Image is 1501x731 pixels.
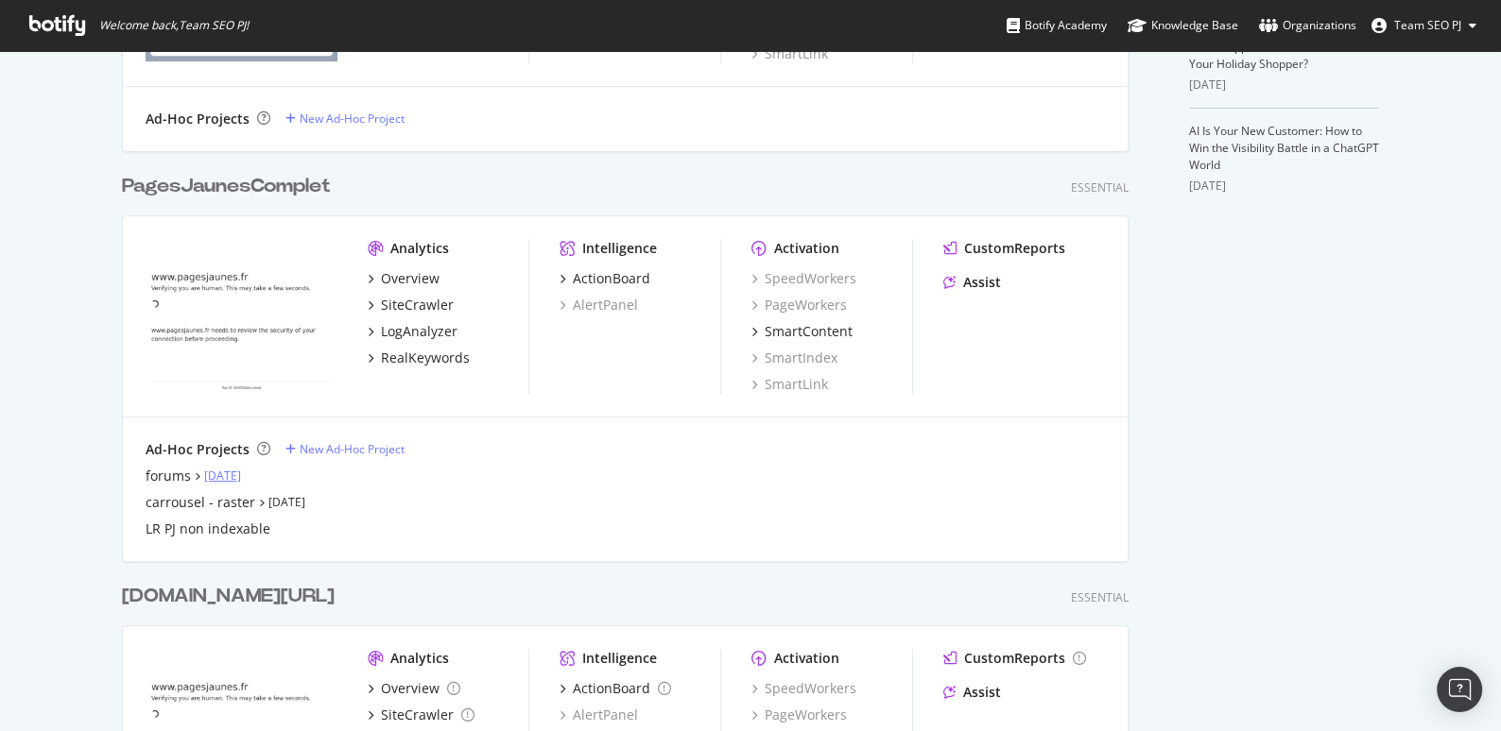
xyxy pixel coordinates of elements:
[943,649,1086,668] a: CustomReports
[390,239,449,258] div: Analytics
[751,296,847,314] a: PageWorkers
[1071,179,1129,195] div: Essential
[146,519,270,538] a: LR PJ non indexable
[560,679,671,698] a: ActionBoard
[963,683,1001,702] div: Assist
[943,239,1065,258] a: CustomReports
[1189,123,1379,173] a: AI Is Your New Customer: How to Win the Visibility Battle in a ChatGPT World
[1356,10,1492,41] button: Team SEO PJ
[300,110,405,127] div: New Ad-Hoc Project
[964,239,1065,258] div: CustomReports
[774,239,839,258] div: Activation
[774,649,839,668] div: Activation
[285,110,405,127] a: New Ad-Hoc Project
[146,110,250,128] div: Ad-Hoc Projects
[381,296,454,314] div: SiteCrawler
[582,239,657,258] div: Intelligence
[560,296,638,314] a: AlertPanel
[751,269,856,288] a: SpeedWorkers
[122,173,331,200] div: PagesJaunesComplet
[943,273,1001,292] a: Assist
[146,239,337,392] img: www.pagesjaunes.fr
[751,705,847,724] a: PageWorkers
[381,679,440,698] div: Overview
[368,322,457,341] a: LogAnalyzer
[582,649,657,668] div: Intelligence
[1259,16,1356,35] div: Organizations
[1189,39,1360,72] a: What Happens When ChatGPT Is Your Holiday Shopper?
[964,649,1065,668] div: CustomReports
[204,467,241,484] a: [DATE]
[300,441,405,457] div: New Ad-Hoc Project
[751,322,853,341] a: SmartContent
[368,679,460,698] a: Overview
[573,269,650,288] div: ActionBoard
[146,493,255,512] a: carrousel - raster
[381,348,470,367] div: RealKeywords
[1437,667,1482,712] div: Open Intercom Messenger
[560,705,638,724] a: AlertPanel
[368,296,454,314] a: SiteCrawler
[99,18,249,33] span: Welcome back, Team SEO PJ !
[1128,16,1238,35] div: Knowledge Base
[146,467,191,485] a: forums
[1189,178,1379,195] div: [DATE]
[1071,589,1129,605] div: Essential
[368,348,470,367] a: RealKeywords
[963,273,1001,292] div: Assist
[1394,17,1461,33] span: Team SEO PJ
[751,375,828,394] a: SmartLink
[285,441,405,457] a: New Ad-Hoc Project
[1007,16,1107,35] div: Botify Academy
[368,269,440,288] a: Overview
[751,44,828,63] a: SmartLink
[381,269,440,288] div: Overview
[122,583,342,610] a: [DOMAIN_NAME][URL]
[751,679,856,698] a: SpeedWorkers
[381,705,454,724] div: SiteCrawler
[122,583,335,610] div: [DOMAIN_NAME][URL]
[765,322,853,341] div: SmartContent
[560,269,650,288] a: ActionBoard
[381,322,457,341] div: LogAnalyzer
[390,649,449,668] div: Analytics
[573,679,650,698] div: ActionBoard
[751,348,837,367] a: SmartIndex
[1189,76,1379,93] div: [DATE]
[268,494,305,510] a: [DATE]
[122,173,338,200] a: PagesJaunesComplet
[943,683,1001,702] a: Assist
[146,440,250,459] div: Ad-Hoc Projects
[368,705,474,724] a: SiteCrawler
